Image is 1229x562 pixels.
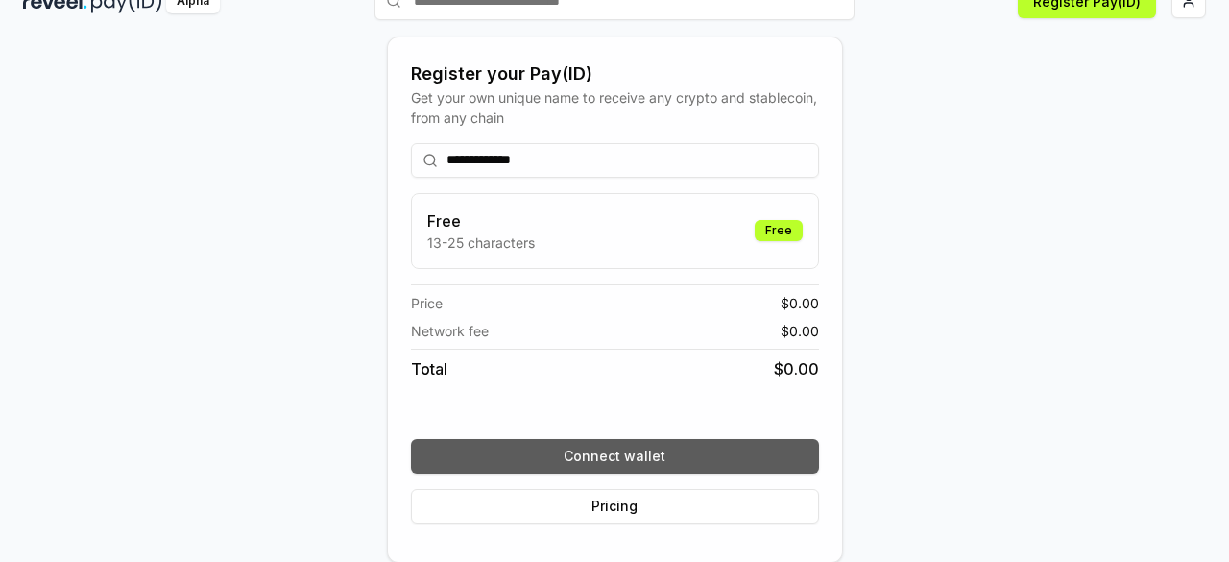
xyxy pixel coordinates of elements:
div: Get your own unique name to receive any crypto and stablecoin, from any chain [411,87,819,128]
span: $ 0.00 [781,293,819,313]
div: Register your Pay(ID) [411,61,819,87]
button: Connect wallet [411,439,819,474]
div: Free [755,220,803,241]
span: $ 0.00 [781,321,819,341]
h3: Free [427,209,535,232]
span: $ 0.00 [774,357,819,380]
button: Pricing [411,489,819,524]
span: Total [411,357,447,380]
p: 13-25 characters [427,232,535,253]
span: Network fee [411,321,489,341]
span: Price [411,293,443,313]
